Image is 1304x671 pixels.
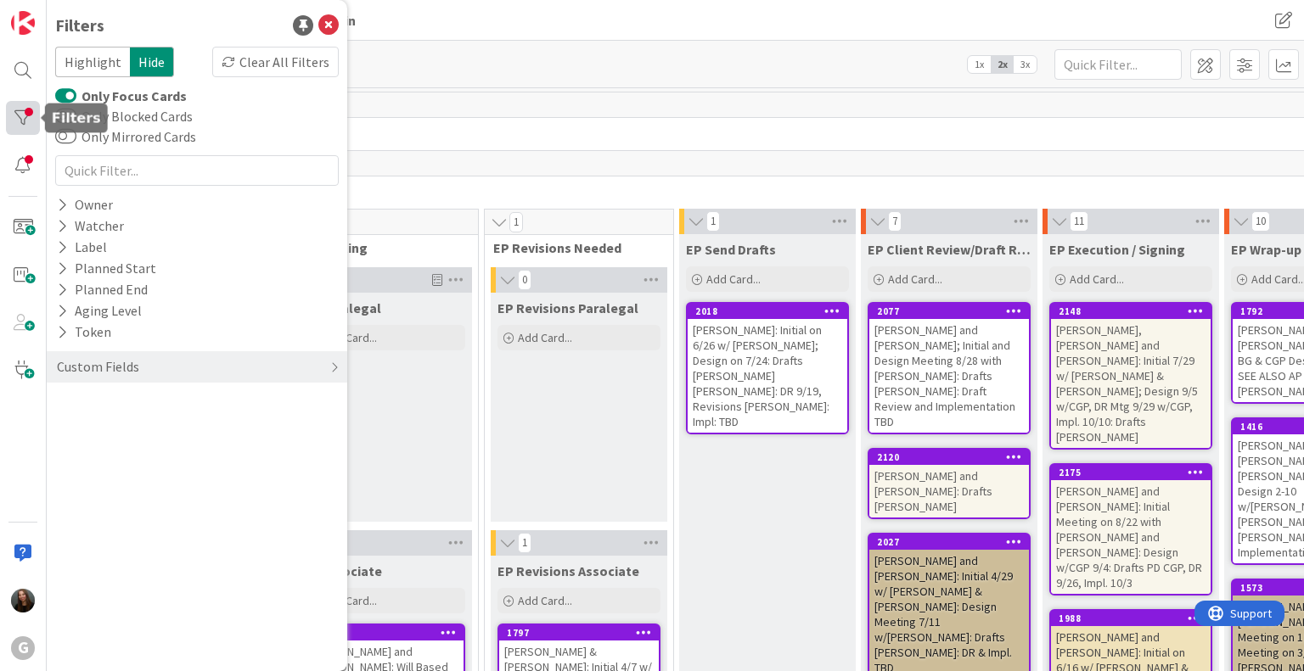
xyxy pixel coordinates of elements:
label: Only Mirrored Cards [55,126,196,147]
div: 1988 [1051,611,1211,626]
div: 2018[PERSON_NAME]: Initial on 6/26 w/ [PERSON_NAME]; Design on 7/24: Drafts [PERSON_NAME] [PERSON... [688,304,847,433]
div: [PERSON_NAME], [PERSON_NAME] and [PERSON_NAME]: Initial 7/29 w/ [PERSON_NAME] & [PERSON_NAME]; De... [1051,319,1211,448]
div: Custom Fields [55,356,141,377]
div: 2120 [877,451,1029,463]
label: Only Blocked Cards [55,106,193,126]
span: Add Card... [706,271,761,287]
h5: Filters [52,110,101,126]
div: 2027 [869,534,1029,550]
button: Only Mirrored Cards [55,128,76,145]
span: 10 [1251,211,1270,232]
div: Planned End [55,279,149,300]
span: 0 [518,270,531,290]
span: EP Send Drafts [686,241,776,258]
span: Add Card... [1070,271,1124,287]
span: 7 [888,211,902,232]
div: 2104 [312,627,464,639]
span: Hide [130,47,174,77]
div: 2077 [877,305,1029,317]
div: Token [55,322,113,343]
div: 2148 [1051,304,1211,319]
div: 2175[PERSON_NAME] and [PERSON_NAME]: Initial Meeting on 8/22 with [PERSON_NAME] and [PERSON_NAME]... [1051,465,1211,594]
span: EP Revisions Needed [493,239,652,256]
label: Only Focus Cards [55,86,187,106]
span: Add Card... [518,330,572,345]
span: Support [36,3,77,23]
div: 1797 [507,627,659,639]
input: Quick Filter... [1054,49,1182,80]
div: [PERSON_NAME]: Initial on 6/26 w/ [PERSON_NAME]; Design on 7/24: Drafts [PERSON_NAME] [PERSON_NAM... [688,319,847,433]
div: 2148[PERSON_NAME], [PERSON_NAME] and [PERSON_NAME]: Initial 7/29 w/ [PERSON_NAME] & [PERSON_NAME]... [1051,304,1211,448]
span: Add Card... [518,593,572,608]
div: 2018 [688,304,847,319]
span: Add Card... [323,330,377,345]
div: 2120[PERSON_NAME] and [PERSON_NAME]: Drafts [PERSON_NAME] [869,450,1029,517]
div: 2120 [869,450,1029,465]
div: 2077[PERSON_NAME] and [PERSON_NAME]; Initial and Design Meeting 8/28 with [PERSON_NAME]: Drafts [... [869,304,1029,433]
span: 1 [706,211,720,232]
img: AM [11,589,35,612]
div: 2077 [869,304,1029,319]
div: 2018 [695,305,847,317]
span: 1 [518,533,531,553]
div: Label [55,237,109,258]
div: [PERSON_NAME] and [PERSON_NAME]; Initial and Design Meeting 8/28 with [PERSON_NAME]: Drafts [PERS... [869,319,1029,433]
span: Add Card... [888,271,942,287]
input: Quick Filter... [55,155,339,186]
div: Aging Level [55,300,143,322]
div: 2104 [304,625,464,640]
div: 2027 [877,536,1029,548]
div: Planned Start [55,258,158,279]
span: 11 [1070,211,1088,232]
span: EP Revisions Paralegal [497,299,638,316]
div: G [11,636,35,660]
span: 2x [991,56,1014,73]
span: EP Execution / Signing [1049,241,1185,258]
div: Owner [55,194,115,215]
div: 1797 [499,625,659,640]
div: 1988 [1059,612,1211,624]
span: 1 [509,212,523,232]
div: 2175 [1051,465,1211,480]
button: Only Focus Cards [55,87,76,104]
span: 3x [1014,56,1037,73]
span: 1x [968,56,991,73]
div: Clear All Filters [212,47,339,77]
span: EP Revisions Associate [497,562,639,579]
span: Add Card... [323,593,377,608]
span: Highlight [55,47,130,77]
div: [PERSON_NAME] and [PERSON_NAME]: Drafts [PERSON_NAME] [869,465,1029,517]
div: 2148 [1059,305,1211,317]
span: EP Client Review/Draft Review Meeting [868,241,1031,258]
div: Filters [55,13,104,38]
span: EP Drafting [298,239,457,256]
div: 2175 [1059,467,1211,478]
img: Visit kanbanzone.com [11,11,35,35]
div: Watcher [55,215,126,237]
div: [PERSON_NAME] and [PERSON_NAME]: Initial Meeting on 8/22 with [PERSON_NAME] and [PERSON_NAME]: De... [1051,480,1211,594]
